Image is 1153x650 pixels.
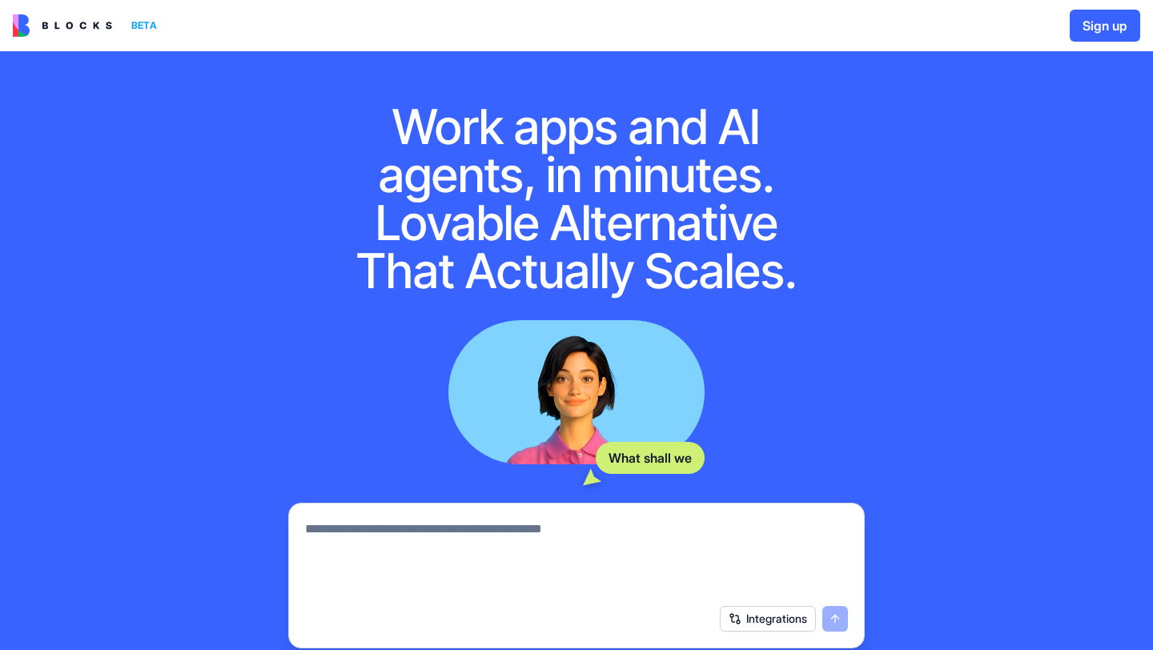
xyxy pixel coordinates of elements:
[1070,10,1140,42] button: Sign up
[720,606,816,632] button: Integrations
[13,14,163,37] a: BETA
[346,102,807,295] h1: Work apps and AI agents, in minutes. Lovable Alternative That Actually Scales.
[596,442,705,474] div: What shall we
[125,14,163,37] div: BETA
[13,14,112,37] img: logo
